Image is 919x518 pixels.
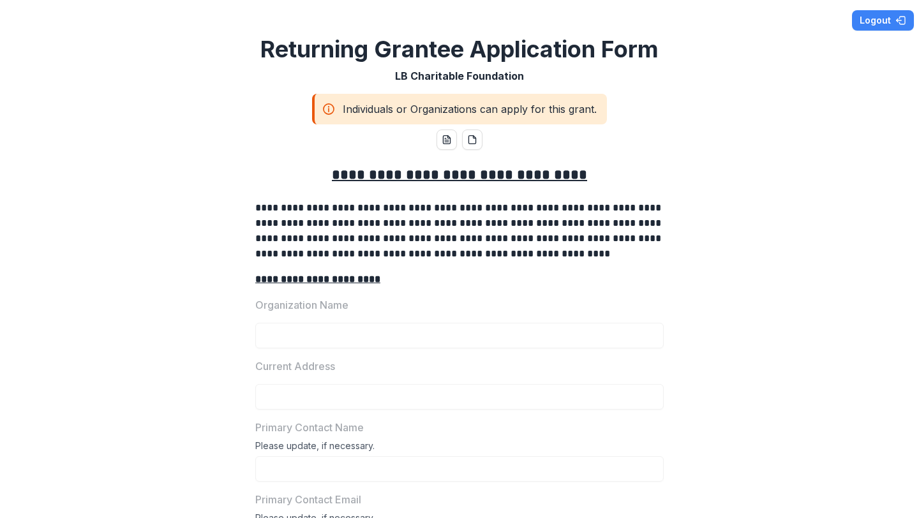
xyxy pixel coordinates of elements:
div: Individuals or Organizations can apply for this grant. [312,94,607,124]
p: LB Charitable Foundation [395,68,524,84]
h2: Returning Grantee Application Form [260,36,659,63]
button: word-download [437,129,457,150]
p: Primary Contact Name [255,420,364,435]
p: Primary Contact Email [255,492,361,507]
p: Current Address [255,359,335,374]
p: Organization Name [255,297,348,313]
button: pdf-download [462,129,482,150]
button: Logout [852,10,914,31]
div: Please update, if necessary. [255,440,664,456]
